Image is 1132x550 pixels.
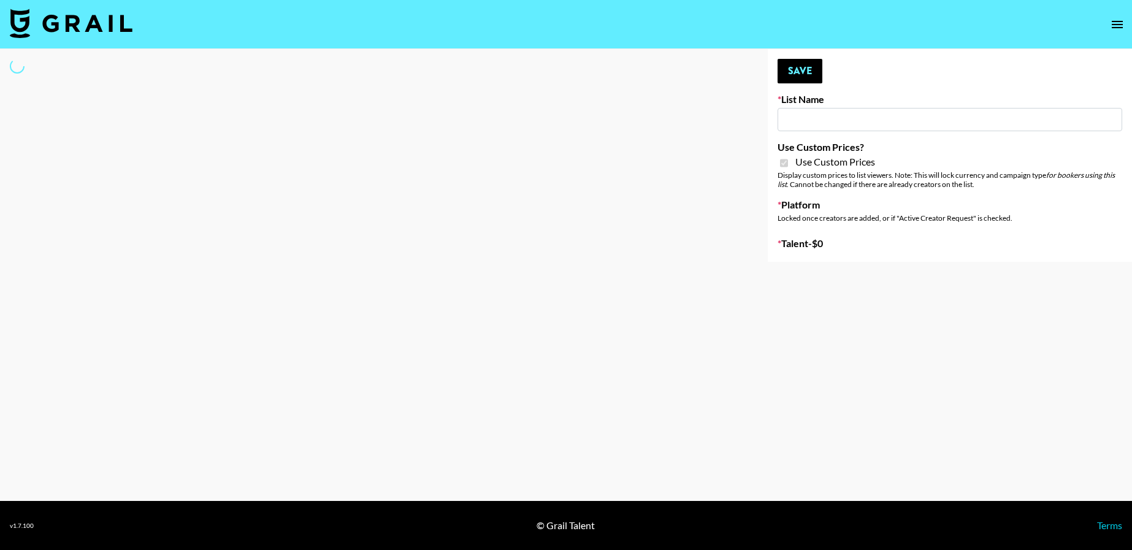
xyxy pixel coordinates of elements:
div: v 1.7.100 [10,522,34,530]
button: Save [778,59,822,83]
div: Locked once creators are added, or if "Active Creator Request" is checked. [778,213,1122,223]
label: Use Custom Prices? [778,141,1122,153]
label: List Name [778,93,1122,105]
span: Use Custom Prices [795,156,875,168]
label: Platform [778,199,1122,211]
label: Talent - $ 0 [778,237,1122,250]
div: Display custom prices to list viewers. Note: This will lock currency and campaign type . Cannot b... [778,170,1122,189]
em: for bookers using this list [778,170,1115,189]
a: Terms [1097,519,1122,531]
button: open drawer [1105,12,1130,37]
div: © Grail Talent [537,519,595,532]
img: Grail Talent [10,9,132,38]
